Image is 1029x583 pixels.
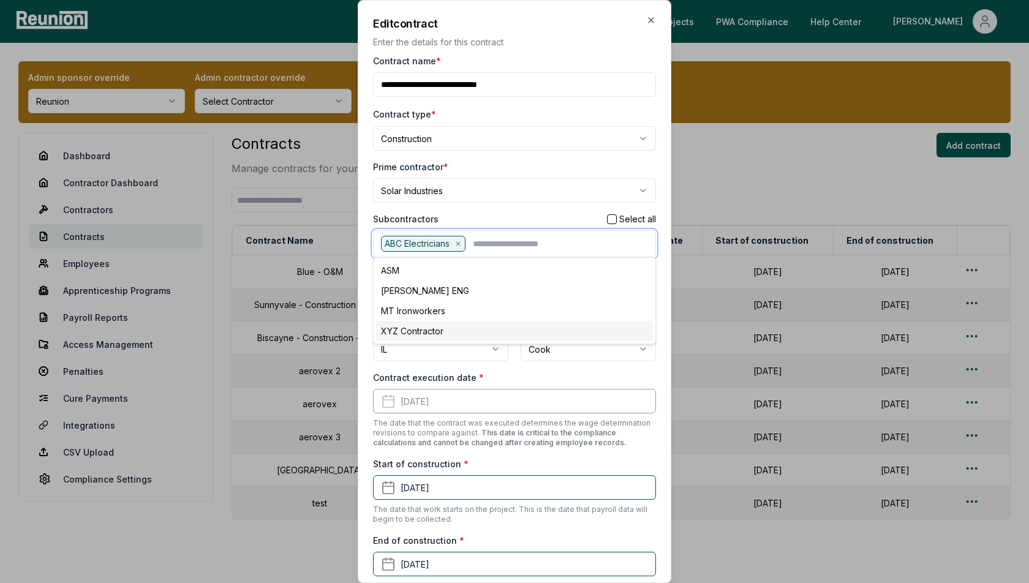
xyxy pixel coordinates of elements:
label: Contract execution date [373,371,484,384]
label: Prime contractor [373,160,448,173]
label: Start of construction [373,457,469,470]
label: Contract name [373,55,441,67]
button: [DATE] [373,475,656,500]
label: Subcontractors [373,213,439,225]
label: End of construction [373,534,464,547]
span: The date that the contract was executed determines the wage determination revisions to compare ag... [373,418,650,447]
div: ABC Electricians [381,236,466,252]
div: Suggestions [373,257,656,344]
div: XYZ Contractor [376,321,653,341]
label: Select all [619,215,656,224]
p: The date that work starts on the project. This is the date that payroll data will begin to be col... [373,505,656,524]
button: [DATE] [373,552,656,576]
span: This date is critical to the compliance calculations and cannot be changed after creating employe... [373,428,627,447]
p: Enter the details for this contract [373,36,656,48]
div: MT Ironworkers [376,301,653,321]
div: ASM [376,260,653,280]
h2: Edit contract [373,15,656,32]
label: Contract type [373,109,436,119]
div: [PERSON_NAME] ENG [376,280,653,301]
